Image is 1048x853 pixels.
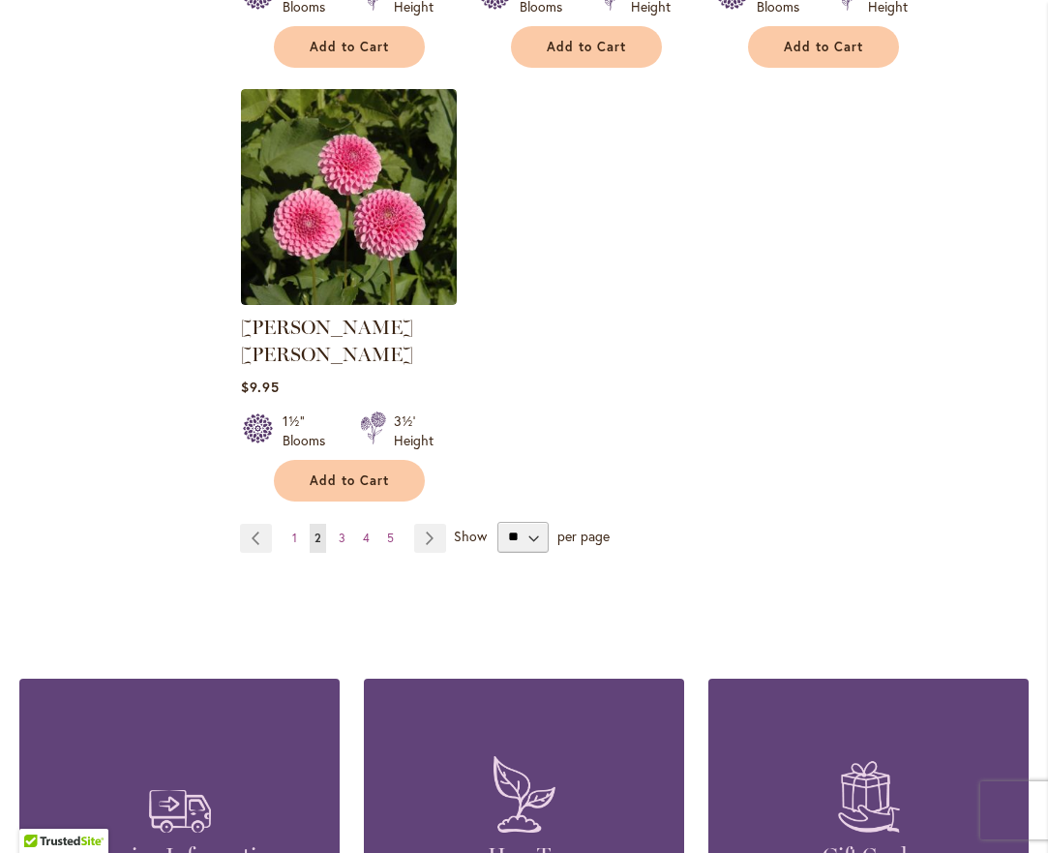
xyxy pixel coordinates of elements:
[363,531,370,545] span: 4
[334,524,350,553] a: 3
[287,524,302,553] a: 1
[292,531,297,545] span: 1
[358,524,374,553] a: 4
[339,531,345,545] span: 3
[511,26,662,68] button: Add to Cart
[314,531,321,545] span: 2
[387,531,394,545] span: 5
[310,472,389,489] span: Add to Cart
[241,316,413,366] a: [PERSON_NAME] [PERSON_NAME]
[784,39,863,55] span: Add to Cart
[454,526,487,544] span: Show
[283,411,337,450] div: 1½" Blooms
[557,526,610,544] span: per page
[310,39,389,55] span: Add to Cart
[748,26,899,68] button: Add to Cart
[274,26,425,68] button: Add to Cart
[241,378,280,396] span: $9.95
[382,524,399,553] a: 5
[241,89,457,305] img: BETTY ANNE
[274,460,425,502] button: Add to Cart
[394,411,434,450] div: 3½' Height
[15,784,69,838] iframe: Launch Accessibility Center
[547,39,626,55] span: Add to Cart
[241,290,457,309] a: BETTY ANNE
